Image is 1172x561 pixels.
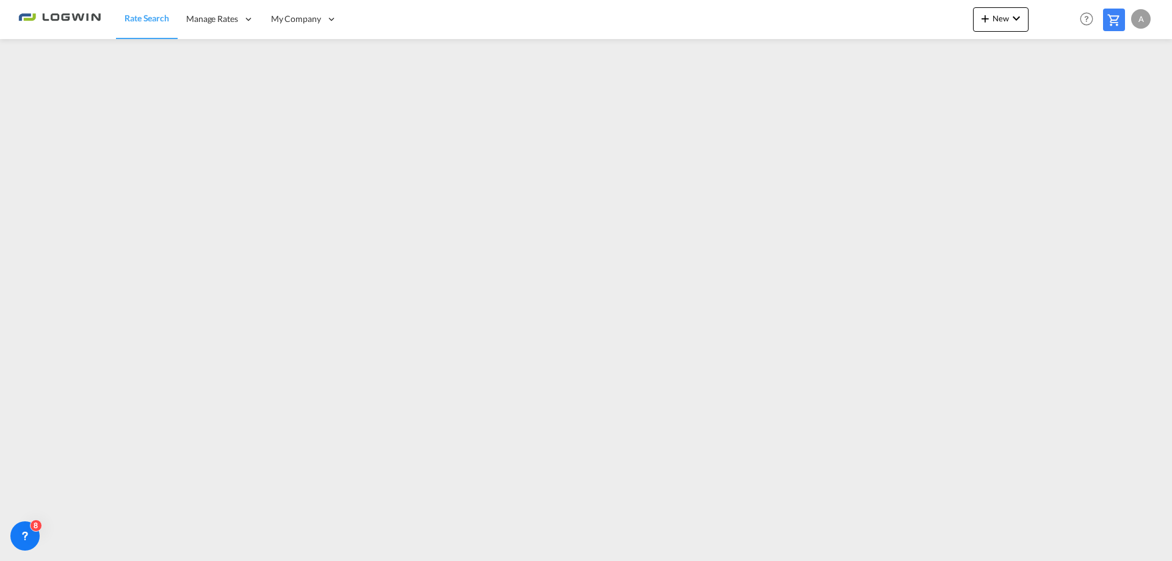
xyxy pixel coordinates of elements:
[1076,9,1097,29] span: Help
[1009,11,1024,26] md-icon: icon-chevron-down
[186,13,238,25] span: Manage Rates
[125,13,169,23] span: Rate Search
[18,5,101,33] img: 2761ae10d95411efa20a1f5e0282d2d7.png
[1131,9,1151,29] div: A
[271,13,321,25] span: My Company
[978,11,993,26] md-icon: icon-plus 400-fg
[1076,9,1103,31] div: Help
[973,7,1029,32] button: icon-plus 400-fgNewicon-chevron-down
[978,13,1024,23] span: New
